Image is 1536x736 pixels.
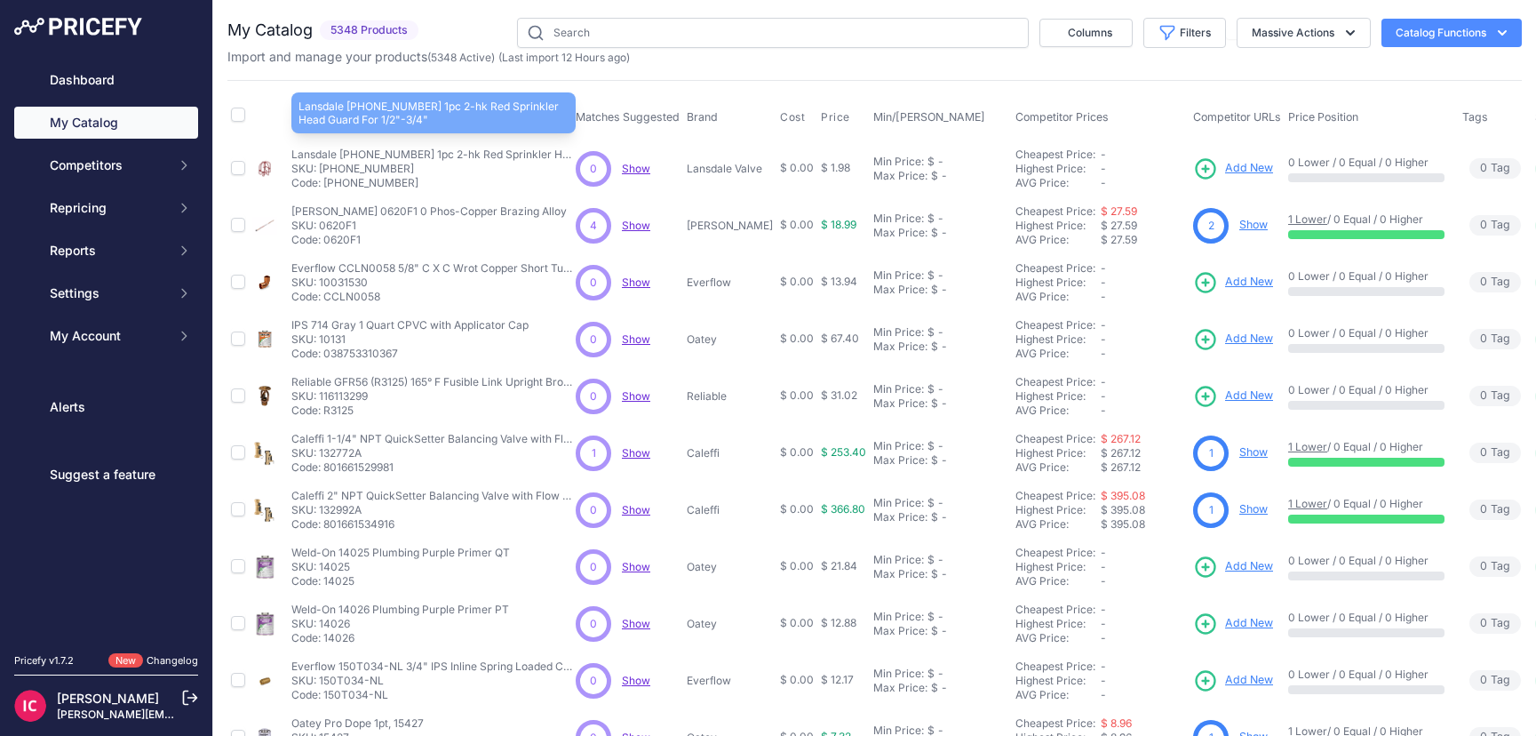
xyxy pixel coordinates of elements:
span: New [108,653,143,668]
p: SKU: 10031530 [291,276,576,290]
a: Show [622,332,650,346]
div: - [935,155,943,169]
p: 0 Lower / 0 Equal / 0 Higher [1288,269,1444,284]
div: AVG Price: [1015,460,1101,475]
button: Filters [1143,18,1226,48]
div: $ [927,553,935,567]
span: Show [622,503,650,516]
p: Caleffi [687,503,773,517]
p: Caleffi [687,446,773,460]
span: - [1101,162,1106,175]
span: Tag [1469,272,1521,292]
div: Min Price: [873,268,924,283]
a: 1 Lower [1288,212,1327,226]
div: Max Price: [873,453,927,468]
p: / 0 Equal / 0 Higher [1288,440,1444,454]
span: 0 [590,388,597,404]
span: Matches Suggested [576,110,680,124]
a: $ 267.12 [1101,432,1141,445]
p: Code: [PHONE_NUMBER] [291,176,576,190]
div: AVG Price: [1015,233,1101,247]
p: Code: 038753310367 [291,347,529,361]
span: 0 [590,332,597,348]
span: - [1101,318,1106,332]
p: SKU: 10131 [291,332,529,347]
span: Tag [1469,556,1521,577]
span: $ 253.40 [821,445,866,459]
span: 0 [590,616,597,632]
div: AVG Price: [1015,517,1101,532]
span: 4 [590,218,597,234]
a: Dashboard [14,64,198,96]
span: Add New [1225,672,1273,689]
div: $ [927,439,935,453]
p: 0 Lower / 0 Equal / 0 Higher [1288,326,1444,340]
a: Show [622,674,650,687]
span: Add New [1225,388,1273,404]
button: Columns [1039,19,1133,47]
div: Min Price: [873,155,924,169]
a: Cheapest Price: [1015,261,1095,275]
div: $ [927,268,935,283]
a: Add New [1193,668,1273,693]
span: Show [622,446,650,460]
div: $ [927,667,935,681]
a: Add New [1193,156,1273,181]
div: $ [931,283,938,297]
div: - [938,453,947,468]
a: Add New [1193,384,1273,409]
span: $ 0.00 [780,502,814,516]
span: 0 [590,559,597,575]
a: My Catalog [14,107,198,139]
p: Oatey [687,332,773,347]
div: Max Price: [873,567,927,581]
a: Cheapest Price: [1015,318,1095,332]
span: 0 [590,275,597,291]
a: 1 Lower [1288,497,1327,510]
span: Repricing [50,199,166,217]
p: Lansdale Valve [687,162,773,176]
button: Catalog Functions [1381,19,1522,47]
div: Highest Price: [1015,617,1101,631]
button: Repricing [14,192,198,224]
p: Oatey [687,617,773,631]
div: $ [927,325,935,340]
div: - [938,396,947,411]
span: - [1101,617,1106,630]
p: Code: R3125 [291,404,576,418]
span: $ 366.80 [821,502,865,516]
p: Everflow CCLN0058 5/8" C X C Wrot Copper Short Turn 90° Elbow [291,261,576,276]
span: Tag [1469,670,1521,691]
span: - [1101,389,1106,403]
span: Price Position [1288,110,1358,124]
span: - [1101,574,1106,588]
div: $ 395.08 [1101,517,1186,532]
span: $ 12.88 [821,616,856,629]
a: [PERSON_NAME][EMAIL_ADDRESS][DOMAIN_NAME] [57,708,330,721]
div: Min Price: [873,325,924,340]
span: - [1101,375,1106,388]
div: $ [931,624,938,638]
div: Min Price: [873,212,924,226]
span: Settings [50,284,166,302]
div: - [938,169,947,183]
span: $ 267.12 [1101,446,1141,460]
p: Weld-On 14025 Plumbing Purple Primer QT [291,546,510,560]
p: 0 Lower / 0 Equal / 0 Higher [1288,156,1444,170]
p: Import and manage your products [227,48,630,66]
span: - [1101,347,1106,360]
div: Min Price: [873,667,924,681]
div: - [935,667,943,681]
p: Code: 801661529981 [291,460,576,475]
div: Max Price: [873,340,927,354]
a: Show [622,276,650,289]
a: Cheapest Price: [1015,660,1095,673]
p: 0 Lower / 0 Equal / 0 Higher [1288,668,1444,682]
p: 0 Lower / 0 Equal / 0 Higher [1288,383,1444,397]
p: Weld-On 14026 Plumbing Purple Primer PT [291,603,509,617]
p: Caleffi 2" NPT QuickSetter Balancing Valve with Flow Meter (12 - 50 Flow Scale GPM) [291,489,576,503]
a: Add New [1193,612,1273,636]
div: $ [927,212,935,226]
span: Tag [1469,443,1521,463]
